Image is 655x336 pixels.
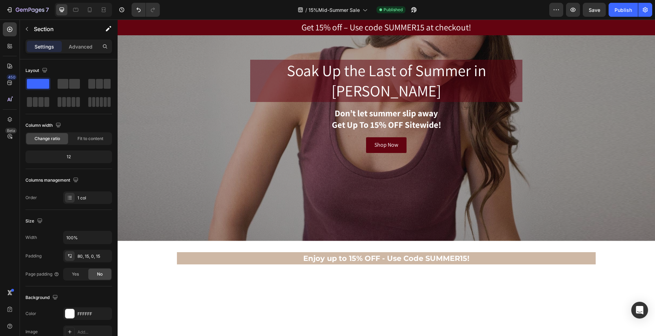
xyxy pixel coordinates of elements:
div: Padding [25,253,42,259]
button: 7 [3,3,52,17]
span: Yes [72,271,79,277]
div: Layout [25,66,49,75]
p: Section [34,25,91,33]
div: 1 col [77,195,110,201]
span: Save [589,7,600,13]
div: 80, 15, 0, 15 [77,253,110,260]
div: Image [25,329,38,335]
button: Save [583,3,606,17]
div: Beta [5,128,17,133]
span: Published [384,7,403,13]
strong: Don’t let summer slip away [217,88,320,99]
p: Shop Now [257,120,281,131]
div: Size [25,217,44,226]
div: Open Intercom Messenger [631,302,648,319]
span: 15%Mid-Summer Sale [308,6,360,14]
button: Publish [609,3,638,17]
p: Advanced [69,43,92,50]
span: No [97,271,103,277]
input: Auto [64,231,112,244]
span: Fit to content [77,136,103,142]
span: Change ratio [35,136,60,142]
iframe: Design area [118,20,655,336]
p: Settings [35,43,54,50]
div: Order [25,195,37,201]
div: Background [25,293,59,302]
div: 12 [27,152,111,162]
a: Shop Now [248,118,289,133]
span: / [305,6,307,14]
h2: Soak Up the Last of Summer in [PERSON_NAME] [133,40,405,82]
div: FFFFFF [77,311,110,317]
div: Color [25,311,36,317]
div: Publish [615,6,632,14]
div: Add... [77,329,110,335]
div: Column width [25,121,62,130]
strong: Enjoy up to 15% OFF - Use Code SUMMER15! [186,234,352,243]
div: Width [25,234,37,241]
div: Page padding [25,271,59,277]
p: 7 [46,6,49,14]
div: 450 [7,74,17,80]
strong: Get Up To 15% OFF Sitewide! [214,99,323,111]
div: Columns management [25,176,80,185]
div: Undo/Redo [132,3,160,17]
